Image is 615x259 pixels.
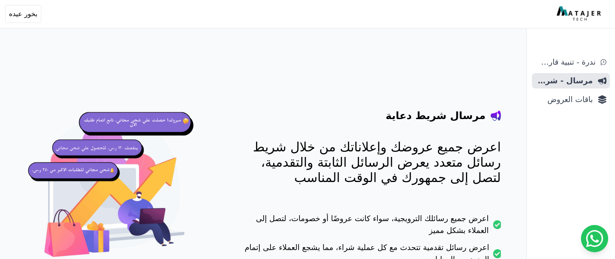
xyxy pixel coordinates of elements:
[9,9,37,19] span: بخور عيده
[238,139,501,185] p: اعرض جميع عروضك وإعلاناتك من خلال شريط رسائل متعدد يعرض الرسائل الثابتة والتقدمية، لتصل إلى جمهور...
[238,213,501,242] li: اعرض جميع رسائلك الترويجية، سواء كانت عروضًا أو خصومات، لتصل إلى العملاء بشكل مميز
[535,75,593,87] span: مرسال - شريط دعاية
[535,94,593,105] span: باقات العروض
[535,56,595,68] span: ندرة - تنبية قارب علي النفاذ
[5,5,41,23] button: بخور عيده
[557,6,603,22] img: MatajerTech Logo
[386,109,486,122] h4: مرسال شريط دعاية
